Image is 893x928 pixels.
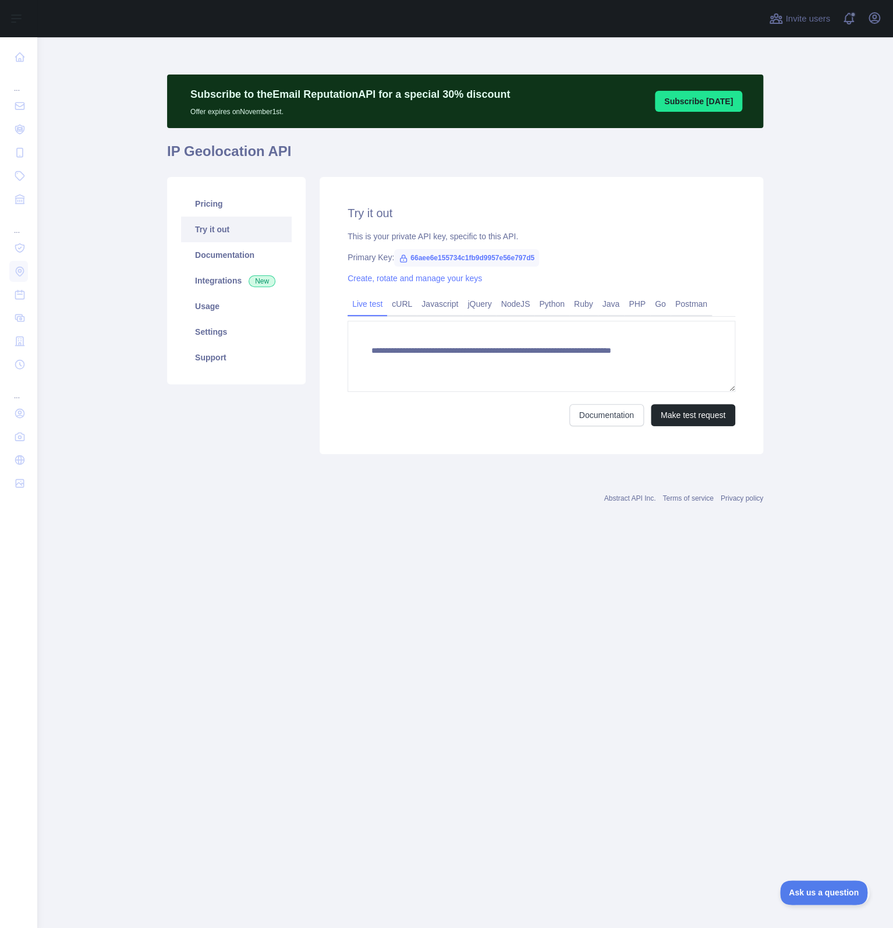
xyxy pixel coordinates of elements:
div: This is your private API key, specific to this API. [348,231,735,242]
a: Privacy policy [721,494,763,502]
a: Settings [181,319,292,345]
a: Abstract API Inc. [604,494,656,502]
span: 66aee6e155734c1fb9d9957e56e797d5 [394,249,539,267]
a: cURL [387,295,417,313]
p: Subscribe to the Email Reputation API for a special 30 % discount [190,86,510,102]
button: Invite users [767,9,832,28]
a: Integrations New [181,268,292,293]
a: Ruby [569,295,598,313]
iframe: Toggle Customer Support [780,880,870,905]
button: Make test request [651,404,735,426]
a: Terms of service [662,494,713,502]
a: PHP [624,295,650,313]
h1: IP Geolocation API [167,142,763,170]
div: ... [9,70,28,93]
a: Live test [348,295,387,313]
div: ... [9,212,28,235]
div: Primary Key: [348,252,735,263]
a: Usage [181,293,292,319]
span: New [249,275,275,287]
a: Postman [671,295,712,313]
a: Create, rotate and manage your keys [348,274,482,283]
a: Java [598,295,625,313]
button: Subscribe [DATE] [655,91,742,112]
a: Pricing [181,191,292,217]
a: Go [650,295,671,313]
a: Support [181,345,292,370]
a: jQuery [463,295,496,313]
a: NodeJS [496,295,534,313]
a: Javascript [417,295,463,313]
span: Invite users [785,12,830,26]
a: Try it out [181,217,292,242]
p: Offer expires on November 1st. [190,102,510,116]
a: Documentation [181,242,292,268]
a: Documentation [569,404,644,426]
h2: Try it out [348,205,735,221]
a: Python [534,295,569,313]
div: ... [9,377,28,401]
